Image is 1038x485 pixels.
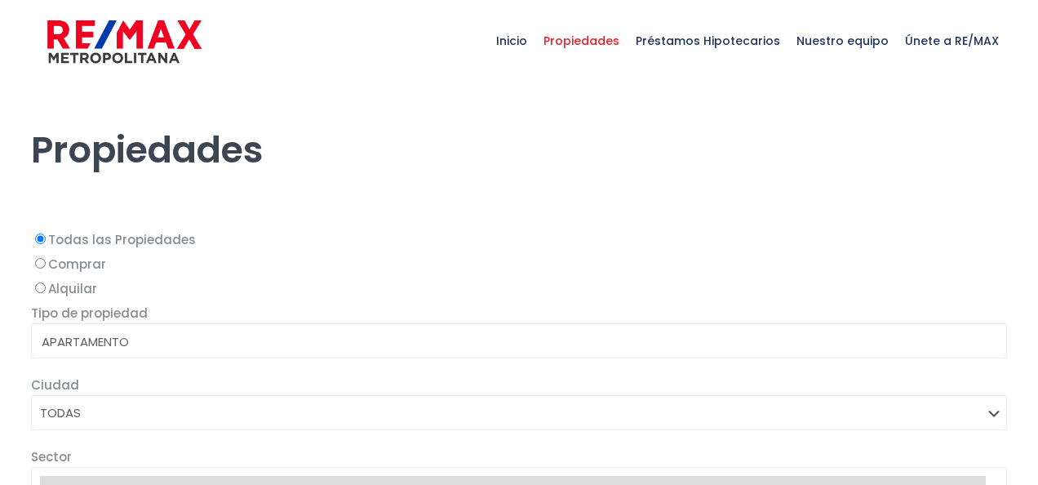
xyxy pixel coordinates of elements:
span: Únete a RE/MAX [897,16,1007,65]
span: Préstamos Hipotecarios [628,16,788,65]
span: Ciudad [31,376,79,394]
label: Alquilar [31,278,1007,299]
input: Comprar [35,258,46,269]
option: CASA [40,352,986,372]
span: Propiedades [535,16,628,65]
span: Tipo de propiedad [31,305,148,322]
span: Inicio [488,16,535,65]
span: Nuestro equipo [788,16,897,65]
span: Sector [31,448,72,465]
input: Todas las Propiedades [35,234,46,244]
label: Comprar [31,254,1007,274]
h1: Propiedades [31,82,1007,172]
input: Alquilar [35,283,46,293]
option: APARTAMENTO [40,332,986,352]
img: remax-metropolitana-logo [47,17,202,66]
label: Todas las Propiedades [31,229,1007,250]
